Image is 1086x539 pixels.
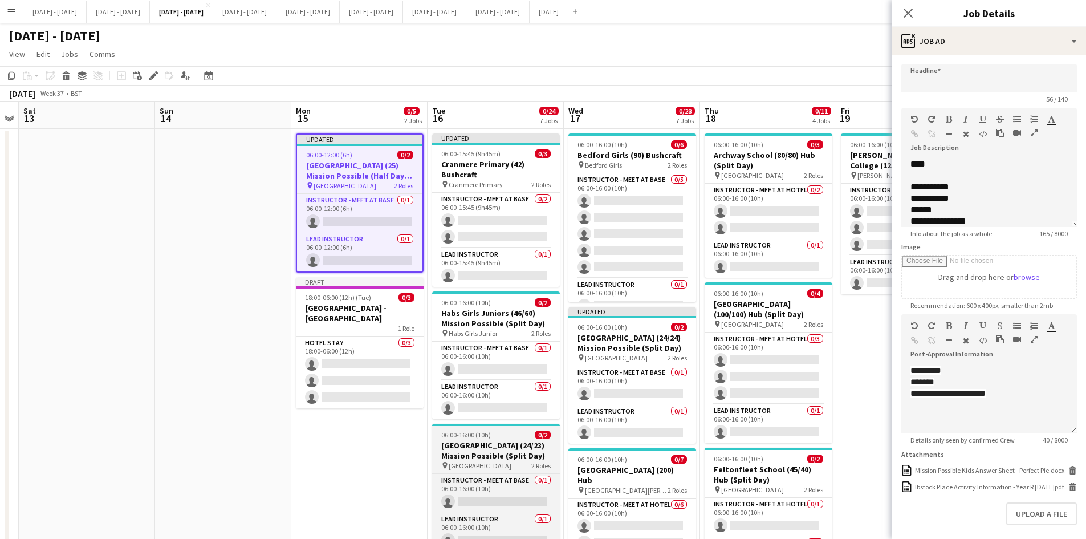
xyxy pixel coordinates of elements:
[676,116,694,125] div: 7 Jobs
[432,248,560,287] app-card-role: Lead Instructor0/106:00-15:45 (9h45m)
[404,107,420,115] span: 0/5
[705,282,832,443] app-job-card: 06:00-16:00 (10h)0/4[GEOGRAPHIC_DATA] (100/100) Hub (Split Day) [GEOGRAPHIC_DATA]2 RolesInstructo...
[531,461,551,470] span: 2 Roles
[945,336,953,345] button: Horizontal Line
[804,171,823,180] span: 2 Roles
[568,333,696,353] h3: [GEOGRAPHIC_DATA] (24/24) Mission Possible (Split Day)
[892,27,1086,55] div: Job Ad
[1030,229,1077,238] span: 165 / 8000
[296,303,424,323] h3: [GEOGRAPHIC_DATA] - [GEOGRAPHIC_DATA]
[568,106,583,116] span: Wed
[1013,115,1021,124] button: Unordered List
[276,1,340,23] button: [DATE] - [DATE]
[530,1,568,23] button: [DATE]
[910,115,918,124] button: Undo
[671,323,687,331] span: 0/2
[22,112,36,125] span: 13
[398,293,414,302] span: 0/3
[850,140,900,149] span: 06:00-16:00 (10h)
[441,298,491,307] span: 06:00-16:00 (10h)
[901,301,1062,310] span: Recommendation: 600 x 400px, smaller than 2mb
[705,498,832,537] app-card-role: Instructor - Meet at Hotel0/106:00-16:00 (10h)
[812,107,831,115] span: 0/11
[804,320,823,329] span: 2 Roles
[568,150,696,160] h3: Bedford Girls (90) Bushcraft
[296,277,424,286] div: Draft
[671,455,687,464] span: 0/7
[432,474,560,513] app-card-role: Instructor - Meet at Base0/106:00-16:00 (10h)
[901,229,1001,238] span: Info about the job as a whole
[449,180,503,189] span: Cranmere Primary
[466,1,530,23] button: [DATE] - [DATE]
[807,289,823,298] span: 0/4
[577,140,627,149] span: 06:00-16:00 (10h)
[705,239,832,278] app-card-role: Lead Instructor0/106:00-16:00 (10h)
[213,1,276,23] button: [DATE] - [DATE]
[432,291,560,419] app-job-card: 06:00-16:00 (10h)0/2Habs Girls Juniors (46/60) Mission Possible (Split Day) Habs Girls Junior2 Ro...
[568,366,696,405] app-card-role: Instructor - Meet at Base0/106:00-16:00 (10h)
[432,380,560,419] app-card-role: Lead Instructor0/106:00-16:00 (10h)
[296,133,424,273] app-job-card: Updated06:00-12:00 (6h)0/2[GEOGRAPHIC_DATA] (25) Mission Possible (Half Day AM) [GEOGRAPHIC_DATA]...
[296,337,424,408] app-card-role: Hotel Stay0/318:00-06:00 (12h)
[915,466,1064,475] div: Mission Possible Kids Answer Sheet - Perfect Pie.docx
[585,486,668,495] span: [GEOGRAPHIC_DATA][PERSON_NAME]
[1047,321,1055,330] button: Text Color
[568,465,696,485] h3: [GEOGRAPHIC_DATA] (200) Hub
[979,321,987,330] button: Underline
[394,181,413,190] span: 2 Roles
[85,47,120,62] a: Comms
[676,107,695,115] span: 0/28
[979,336,987,345] button: HTML Code
[1013,321,1021,330] button: Unordered List
[962,321,970,330] button: Italic
[901,436,1024,444] span: Details only seen by confirmed Crew
[441,431,491,439] span: 06:00-16:00 (10h)
[703,112,719,125] span: 18
[962,115,970,124] button: Italic
[714,140,763,149] span: 06:00-16:00 (10h)
[297,194,422,233] app-card-role: Instructor - Meet at Base0/106:00-12:00 (6h)
[841,133,969,294] div: 06:00-16:00 (10h)0/4[PERSON_NAME] Catholic College (125) Hub (H/D AM) [PERSON_NAME][GEOGRAPHIC_DA...
[56,47,83,62] a: Jobs
[705,333,832,404] app-card-role: Instructor - Meet at Hotel0/306:00-16:00 (10h)
[9,88,35,99] div: [DATE]
[996,335,1004,344] button: Paste as plain text
[71,89,82,98] div: BST
[705,299,832,319] h3: [GEOGRAPHIC_DATA] (100/100) Hub (Split Day)
[90,49,115,59] span: Comms
[910,321,918,330] button: Undo
[87,1,150,23] button: [DATE] - [DATE]
[397,151,413,159] span: 0/2
[585,161,622,169] span: Bedford Girls
[1006,502,1077,525] button: Upload a file
[36,49,50,59] span: Edit
[305,293,371,302] span: 18:00-06:00 (12h) (Tue)
[721,485,784,494] span: [GEOGRAPHIC_DATA]
[928,321,935,330] button: Redo
[979,115,987,124] button: Underline
[915,483,1064,491] div: Ibstock Place Activity Information - Year R 15th Sept.pdf
[568,307,696,316] div: Updated
[432,133,560,287] app-job-card: Updated06:00-15:45 (9h45m)0/3Cranmere Primary (42) Bushcraft Cranmere Primary2 RolesInstructor - ...
[996,128,1004,137] button: Paste as plain text
[296,277,424,408] div: Draft18:00-06:00 (12h) (Tue)0/3[GEOGRAPHIC_DATA] - [GEOGRAPHIC_DATA]1 RoleHotel Stay0/318:00-06:0...
[5,47,30,62] a: View
[535,298,551,307] span: 0/2
[297,135,422,144] div: Updated
[812,116,831,125] div: 4 Jobs
[32,47,54,62] a: Edit
[721,171,784,180] span: [GEOGRAPHIC_DATA]
[577,455,627,464] span: 06:00-16:00 (10h)
[714,289,763,298] span: 06:00-16:00 (10h)
[668,354,687,362] span: 2 Roles
[294,112,311,125] span: 15
[432,106,445,116] span: Tue
[432,193,560,248] app-card-role: Instructor - Meet at Base0/206:00-15:45 (9h45m)
[721,320,784,329] span: [GEOGRAPHIC_DATA]
[306,151,352,159] span: 06:00-12:00 (6h)
[807,140,823,149] span: 0/3
[535,431,551,439] span: 0/2
[340,1,403,23] button: [DATE] - [DATE]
